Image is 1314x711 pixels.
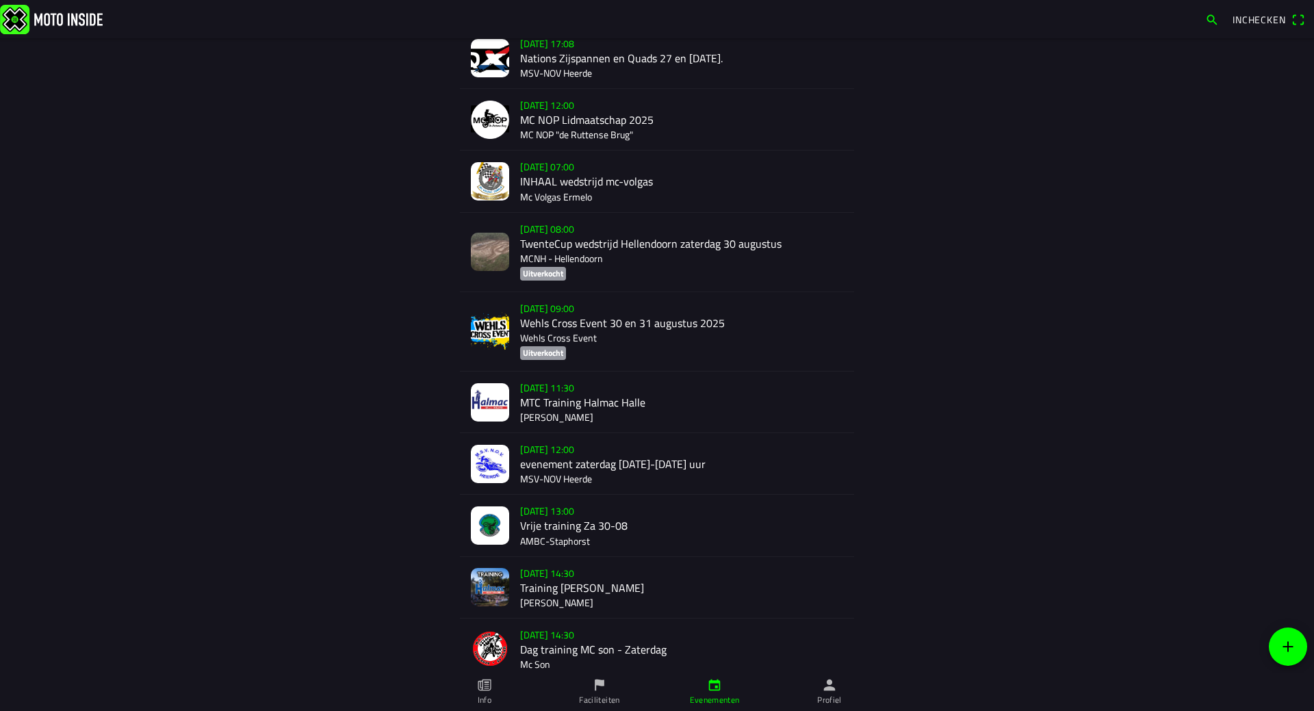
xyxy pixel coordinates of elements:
ion-label: Evenementen [690,694,740,706]
ion-icon: paper [477,677,492,693]
a: Incheckenqr scanner [1226,8,1311,31]
img: Ba4Di6B5ITZNvhKpd2BQjjiAQmsC0dfyG0JCHNTy.jpg [471,233,509,271]
a: [DATE] 17:08Nations Zijspannen en Quads 27 en [DATE].MSV-NOV Heerde [460,27,854,89]
a: [DATE] 13:00Vrije training Za 30-08AMBC-Staphorst [460,495,854,556]
a: [DATE] 07:00INHAAL wedstrijd mc-volgasMc Volgas Ermelo [460,151,854,212]
a: [DATE] 11:30MTC Training Halmac Halle[PERSON_NAME] [460,372,854,433]
img: P5FDepxOcHAI1rl3ksA2zDQDVvrlBtW0A3FETcWR.jpg [471,445,509,483]
a: [DATE] 12:00MC NOP Lidmaatschap 2025MC NOP "de Ruttense Brug" [460,89,854,151]
img: MYnGwVrkfdY5GMORvVfIyV8aIl5vFcLYBSNgmrVj.jpg [471,162,509,201]
ion-icon: person [822,677,837,693]
ion-icon: add [1280,638,1296,655]
span: Inchecken [1233,12,1286,27]
ion-label: Profiel [817,694,842,706]
img: B9uXB3zN3aqSbiJi7h2z0C2GTIv8Hi6QJ5DnzUq3.jpg [471,383,509,422]
ion-icon: calendar [707,677,722,693]
a: [DATE] 14:30Training [PERSON_NAME][PERSON_NAME] [460,557,854,619]
img: N3lxsS6Zhak3ei5Q5MtyPEvjHqMuKUUTBqHB2i4g.png [471,568,509,606]
ion-label: Faciliteiten [579,694,619,706]
a: search [1198,8,1226,31]
ion-label: Info [478,694,491,706]
ion-icon: flag [592,677,607,693]
a: [DATE] 08:00TwenteCup wedstrijd Hellendoorn zaterdag 30 augustusMCNH - HellendoornUitverkocht [460,213,854,292]
a: [DATE] 14:30Dag training MC son - ZaterdagMc Son [460,619,854,680]
a: [DATE] 12:00evenement zaterdag [DATE]-[DATE] uurMSV-NOV Heerde [460,433,854,495]
img: VqD64gSFQa07sXQ29HG3kmymFA4PMwN3nS6ewlsa.png [471,312,509,350]
img: GmdhPuAHibeqhJsKIY2JiwLbclnkXaGSfbvBl2T8.png [471,101,509,139]
img: wHOXRaN1xIfius6ZX1T36AcktzlB0WLjmySbsJVO.jpg [471,39,509,77]
img: LHdt34qjO8I1ikqy75xviT6zvODe0JOmFLV3W9KQ.jpeg [471,506,509,545]
img: sfRBxcGZmvZ0K6QUyq9TbY0sbKJYVDoKWVN9jkDZ.png [471,630,509,668]
a: [DATE] 09:00Wehls Cross Event 30 en 31 augustus 2025Wehls Cross EventUitverkocht [460,292,854,372]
